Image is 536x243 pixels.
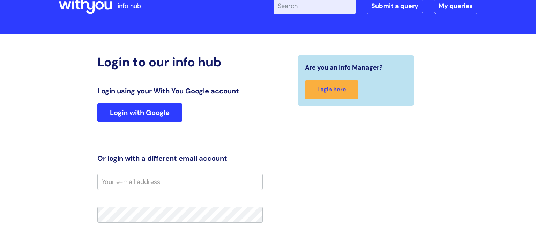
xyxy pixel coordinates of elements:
[305,62,383,73] span: Are you an Info Manager?
[97,87,263,95] h3: Login using your With You Google account
[305,80,358,99] a: Login here
[97,154,263,163] h3: Or login with a different email account
[97,174,263,190] input: Your e-mail address
[118,0,141,12] p: info hub
[97,103,182,122] a: Login with Google
[97,55,263,70] h2: Login to our info hub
